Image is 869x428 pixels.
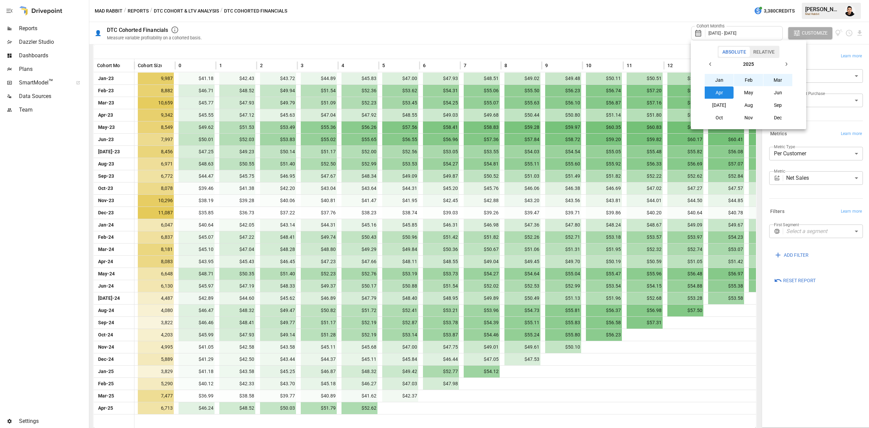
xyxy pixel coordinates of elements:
[734,99,763,111] button: Aug
[705,112,734,124] button: Oct
[717,58,780,70] button: 2025
[763,99,793,111] button: Sep
[750,47,778,57] button: Relative
[705,74,734,86] button: Jan
[734,112,763,124] button: Nov
[734,86,763,99] button: May
[705,86,734,99] button: Apr
[734,74,763,86] button: Feb
[763,112,793,124] button: Dec
[763,86,793,99] button: Jun
[763,74,793,86] button: Mar
[705,99,734,111] button: [DATE]
[719,47,750,57] button: Absolute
